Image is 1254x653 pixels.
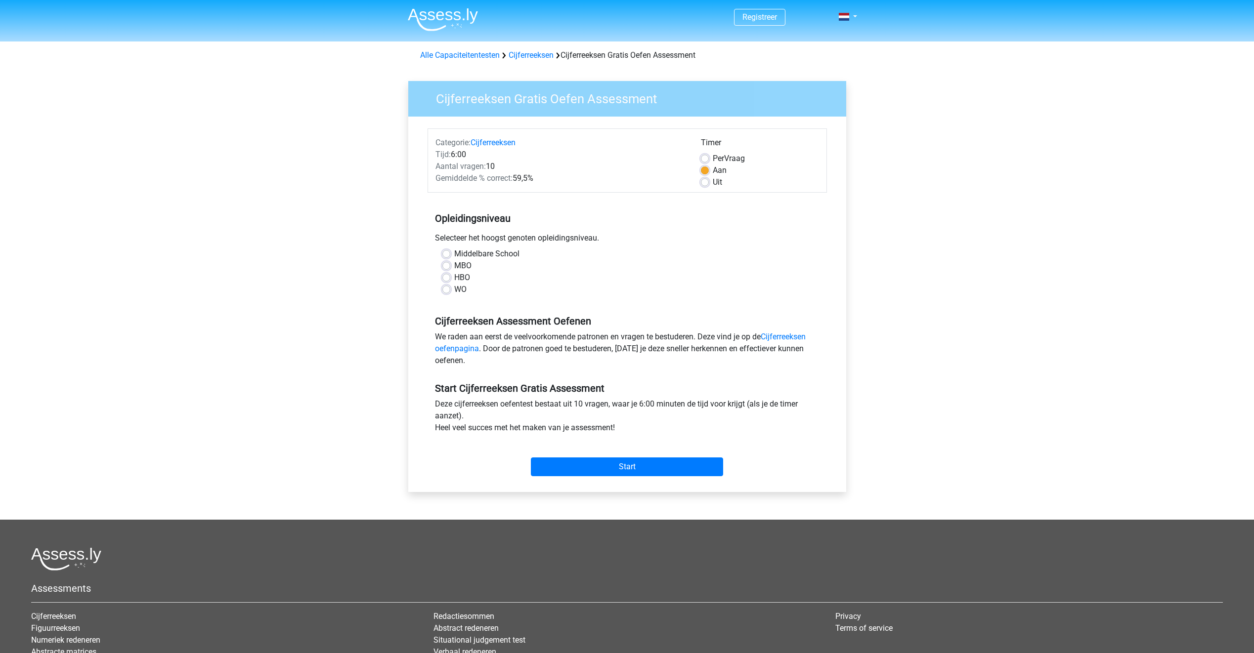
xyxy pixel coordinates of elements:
[435,162,486,171] span: Aantal vragen:
[454,284,467,295] label: WO
[701,137,819,153] div: Timer
[713,154,724,163] span: Per
[416,49,838,61] div: Cijferreeksen Gratis Oefen Assessment
[435,315,820,327] h5: Cijferreeksen Assessment Oefenen
[428,398,827,438] div: Deze cijferreeksen oefentest bestaat uit 10 vragen, waar je 6:00 minuten de tijd voor krijgt (als...
[435,138,471,147] span: Categorie:
[713,153,745,164] label: Vraag
[435,173,513,183] span: Gemiddelde % correct:
[420,50,500,60] a: Alle Capaciteitentesten
[428,232,827,248] div: Selecteer het hoogst genoten opleidingsniveau.
[428,149,693,161] div: 6:00
[509,50,554,60] a: Cijferreeksen
[435,150,451,159] span: Tijd:
[31,612,76,621] a: Cijferreeksen
[471,138,516,147] a: Cijferreeksen
[31,582,1223,594] h5: Assessments
[835,623,893,633] a: Terms of service
[31,623,80,633] a: Figuurreeksen
[531,457,723,476] input: Start
[433,635,525,645] a: Situational judgement test
[713,176,722,188] label: Uit
[433,623,499,633] a: Abstract redeneren
[428,331,827,370] div: We raden aan eerst de veelvoorkomende patronen en vragen te bestuderen. Deze vind je op de . Door...
[435,208,820,228] h5: Opleidingsniveau
[428,172,693,184] div: 59,5%
[428,161,693,172] div: 10
[408,8,478,31] img: Assessly
[713,164,727,176] label: Aan
[31,635,100,645] a: Numeriek redeneren
[454,272,470,284] label: HBO
[433,612,494,621] a: Redactiesommen
[742,12,777,22] a: Registreer
[454,260,472,272] label: MBO
[454,248,519,260] label: Middelbare School
[424,87,839,107] h3: Cijferreeksen Gratis Oefen Assessment
[31,547,101,571] img: Assessly logo
[435,382,820,394] h5: Start Cijferreeksen Gratis Assessment
[835,612,861,621] a: Privacy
